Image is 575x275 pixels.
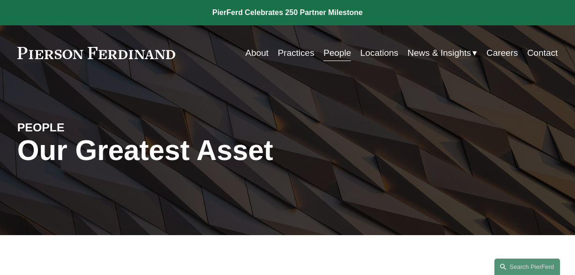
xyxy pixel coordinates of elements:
[486,44,518,62] a: Careers
[17,120,152,135] h4: PEOPLE
[408,45,471,61] span: News & Insights
[360,44,398,62] a: Locations
[323,44,351,62] a: People
[278,44,314,62] a: Practices
[494,259,560,275] a: Search this site
[246,44,269,62] a: About
[17,135,378,167] h1: Our Greatest Asset
[408,44,478,62] a: folder dropdown
[527,44,558,62] a: Contact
